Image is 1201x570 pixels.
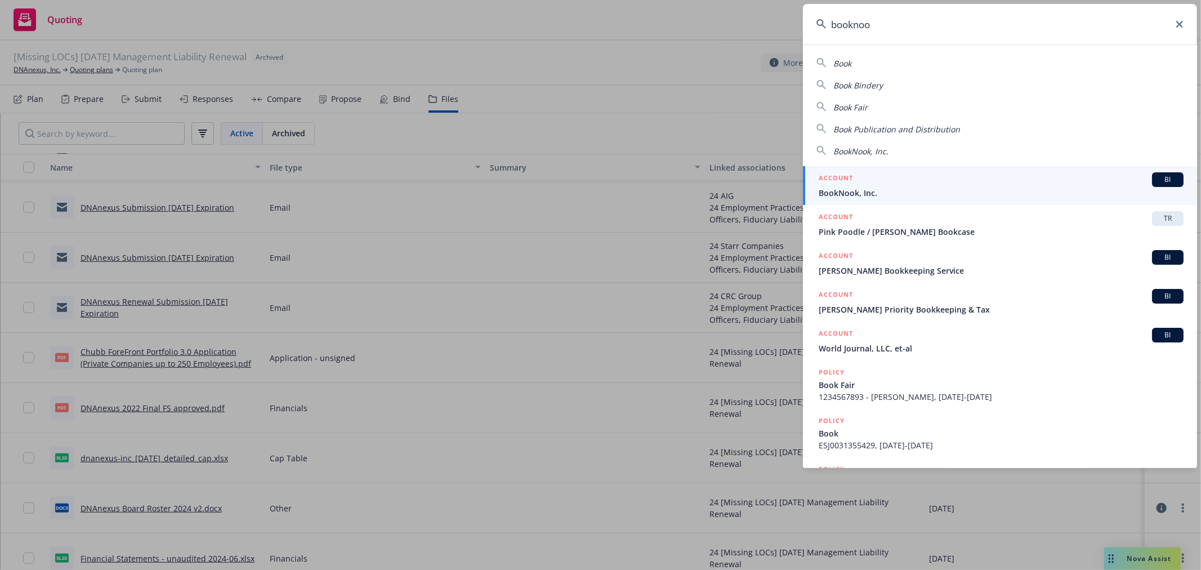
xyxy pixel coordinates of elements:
span: Book Fair [819,379,1184,391]
span: BI [1157,330,1179,340]
a: ACCOUNTBI[PERSON_NAME] Priority Bookkeeping & Tax [803,283,1197,322]
span: TR [1157,213,1179,224]
span: 1234567893 - [PERSON_NAME], [DATE]-[DATE] [819,391,1184,403]
span: BookNook, Inc. [833,146,889,157]
h5: ACCOUNT [819,250,853,264]
a: POLICY [803,457,1197,506]
h5: POLICY [819,464,845,475]
h5: ACCOUNT [819,172,853,186]
a: POLICYBookESJ0031355429, [DATE]-[DATE] [803,409,1197,457]
a: ACCOUNTTRPink Poodle / [PERSON_NAME] Bookcase [803,205,1197,244]
input: Search... [803,4,1197,44]
h5: ACCOUNT [819,289,853,302]
span: Pink Poodle / [PERSON_NAME] Bookcase [819,226,1184,238]
span: Book [833,58,851,69]
a: ACCOUNTBIBookNook, Inc. [803,166,1197,205]
span: BookNook, Inc. [819,187,1184,199]
span: BI [1157,175,1179,185]
span: Book Publication and Distribution [833,124,960,135]
span: ESJ0031355429, [DATE]-[DATE] [819,439,1184,451]
span: Book [819,427,1184,439]
span: BI [1157,291,1179,301]
h5: POLICY [819,367,845,378]
span: [PERSON_NAME] Priority Bookkeeping & Tax [819,304,1184,315]
h5: ACCOUNT [819,328,853,341]
span: World Journal, LLC, et-al [819,342,1184,354]
a: POLICYBook Fair1234567893 - [PERSON_NAME], [DATE]-[DATE] [803,360,1197,409]
h5: ACCOUNT [819,211,853,225]
a: ACCOUNTBIWorld Journal, LLC, et-al [803,322,1197,360]
span: Book Bindery [833,80,883,91]
span: [PERSON_NAME] Bookkeeping Service [819,265,1184,277]
span: Book Fair [833,102,868,113]
a: ACCOUNTBI[PERSON_NAME] Bookkeeping Service [803,244,1197,283]
span: BI [1157,252,1179,262]
h5: POLICY [819,415,845,426]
